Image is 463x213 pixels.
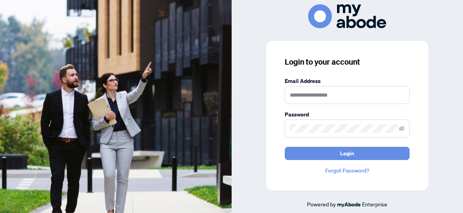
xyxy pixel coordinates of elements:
[285,110,410,119] label: Password
[337,200,361,209] a: myAbode
[362,201,387,208] span: Enterprise
[285,56,410,67] h3: Login to your account
[285,166,410,175] a: Forgot Password?
[399,126,404,131] span: eye-invisible
[285,147,410,160] button: Login
[285,77,410,85] label: Email Address
[308,4,386,28] img: ma-logo
[307,201,336,208] span: Powered by
[340,147,354,160] span: Login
